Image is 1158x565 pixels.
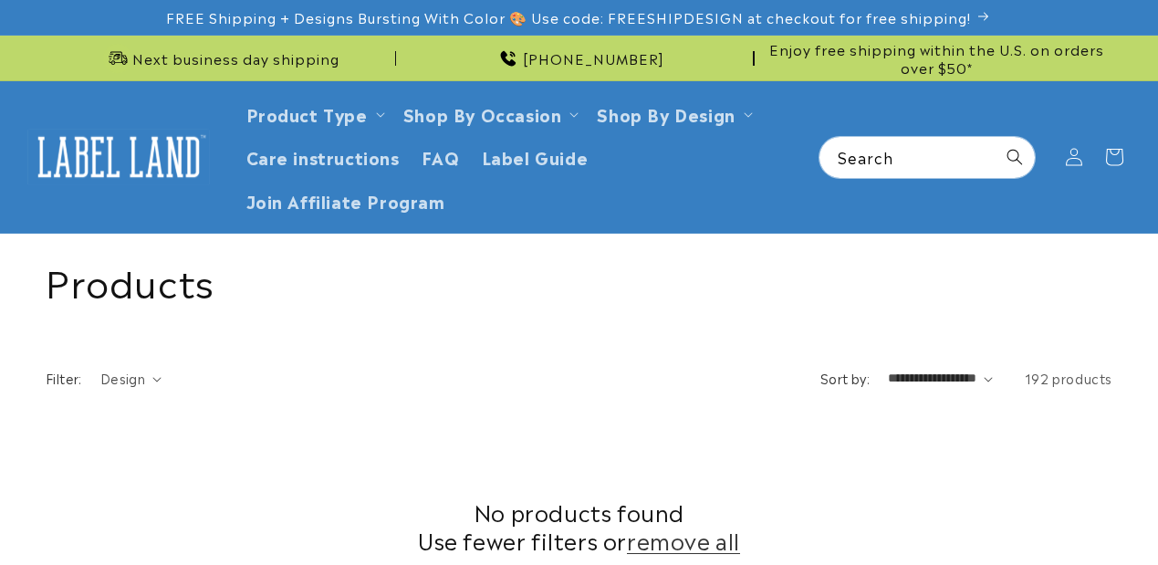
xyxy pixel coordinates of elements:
summary: Shop By Design [586,92,759,135]
label: Sort by: [820,369,870,387]
a: FAQ [411,135,471,178]
div: Announcement [762,36,1112,80]
img: Label Land [27,129,210,185]
span: Design [100,369,145,387]
span: Care instructions [246,146,400,167]
h1: Products [46,256,1112,304]
div: Announcement [403,36,754,80]
span: Next business day shipping [132,49,339,68]
a: Care instructions [235,135,411,178]
summary: Product Type [235,92,392,135]
span: 192 products [1025,369,1112,387]
span: [PHONE_NUMBER] [523,49,664,68]
span: FAQ [422,146,460,167]
a: Label Land [21,121,217,192]
span: Label Guide [482,146,589,167]
summary: Shop By Occasion [392,92,587,135]
summary: Design (0 selected) [100,369,162,388]
span: Join Affiliate Program [246,190,445,211]
a: remove all [627,526,740,554]
a: Join Affiliate Program [235,179,456,222]
button: Search [995,137,1035,177]
h2: Filter: [46,369,82,388]
iframe: Gorgias Floating Chat [775,479,1140,547]
a: Product Type [246,101,368,126]
div: Announcement [46,36,396,80]
a: Label Guide [471,135,600,178]
h2: No products found Use fewer filters or [46,497,1112,554]
span: Shop By Occasion [403,103,562,124]
a: Shop By Design [597,101,735,126]
span: Enjoy free shipping within the U.S. on orders over $50* [762,40,1112,76]
span: FREE Shipping + Designs Bursting With Color 🎨 Use code: FREESHIPDESIGN at checkout for free shipp... [166,8,971,26]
